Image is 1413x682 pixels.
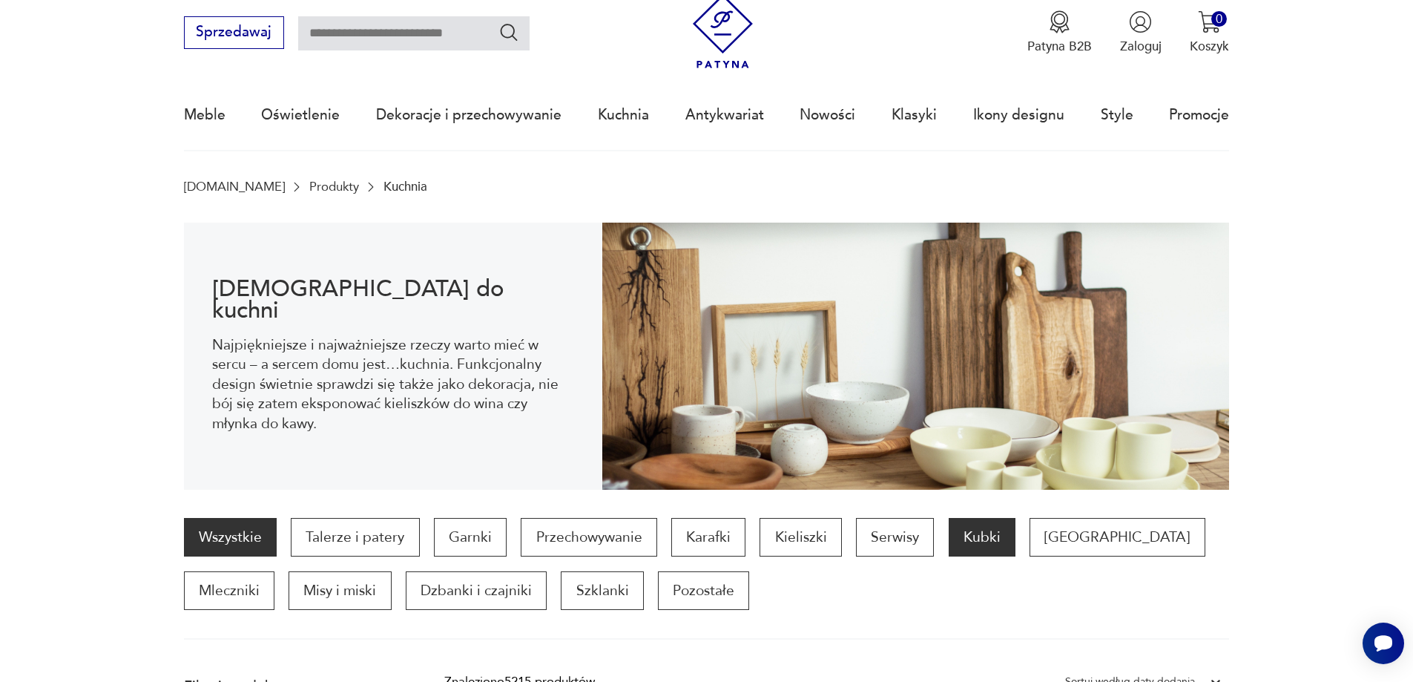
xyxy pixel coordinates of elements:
p: Kuchnia [383,180,427,194]
a: Ikony designu [973,81,1064,149]
img: Ikona koszyka [1198,10,1221,33]
a: Dekoracje i przechowywanie [376,81,561,149]
a: Karafki [671,518,745,557]
a: Dzbanki i czajniki [406,571,547,610]
button: 0Koszyk [1190,10,1229,55]
h1: [DEMOGRAPHIC_DATA] do kuchni [212,278,573,321]
a: Oświetlenie [261,81,340,149]
button: Patyna B2B [1027,10,1092,55]
img: Ikona medalu [1048,10,1071,33]
a: Promocje [1169,81,1229,149]
a: Talerze i patery [291,518,419,557]
img: b2f6bfe4a34d2e674d92badc23dc4074.jpg [602,223,1230,490]
div: 0 [1211,11,1227,27]
p: Zaloguj [1120,38,1162,55]
a: Misy i miski [289,571,391,610]
a: Meble [184,81,225,149]
a: Serwisy [856,518,934,557]
a: Klasyki [892,81,937,149]
p: Koszyk [1190,38,1229,55]
a: Pozostałe [658,571,749,610]
iframe: Smartsupp widget button [1363,623,1404,664]
a: Sprzedawaj [184,27,284,39]
a: Nowości [800,81,855,149]
a: Style [1101,81,1133,149]
a: [DOMAIN_NAME] [184,180,285,194]
p: Patyna B2B [1027,38,1092,55]
img: Ikonka użytkownika [1129,10,1152,33]
button: Sprzedawaj [184,16,284,49]
a: Przechowywanie [521,518,656,557]
a: Kieliszki [760,518,841,557]
a: [GEOGRAPHIC_DATA] [1030,518,1205,557]
a: Mleczniki [184,571,274,610]
a: Produkty [309,180,359,194]
a: Ikona medaluPatyna B2B [1027,10,1092,55]
p: Najpiękniejsze i najważniejsze rzeczy warto mieć w sercu – a sercem domu jest…kuchnia. Funkcjonal... [212,335,573,433]
a: Garnki [434,518,507,557]
a: Kubki [949,518,1015,557]
button: Szukaj [498,22,520,43]
a: Wszystkie [184,518,277,557]
a: Kuchnia [598,81,649,149]
a: Antykwariat [685,81,764,149]
button: Zaloguj [1120,10,1162,55]
a: Szklanki [561,571,643,610]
